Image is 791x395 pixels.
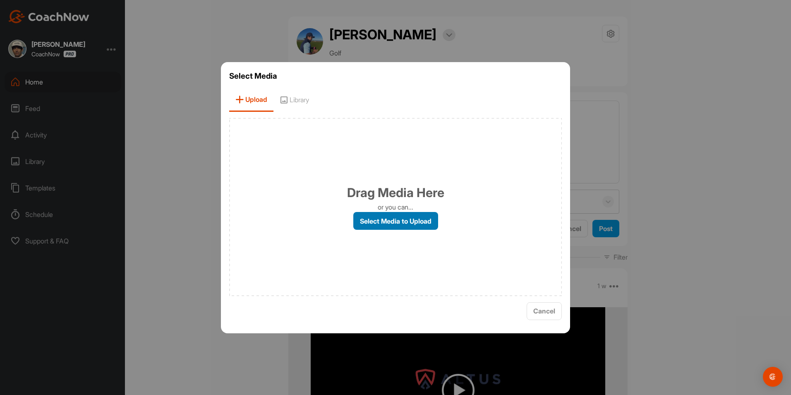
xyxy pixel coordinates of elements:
p: or you can... [378,202,413,212]
span: Cancel [533,307,555,315]
label: Select Media to Upload [353,212,438,230]
span: Upload [229,88,273,112]
h1: Drag Media Here [347,183,444,202]
span: Library [273,88,315,112]
h3: Select Media [229,70,562,82]
button: Cancel [527,302,562,320]
div: Open Intercom Messenger [763,367,783,387]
